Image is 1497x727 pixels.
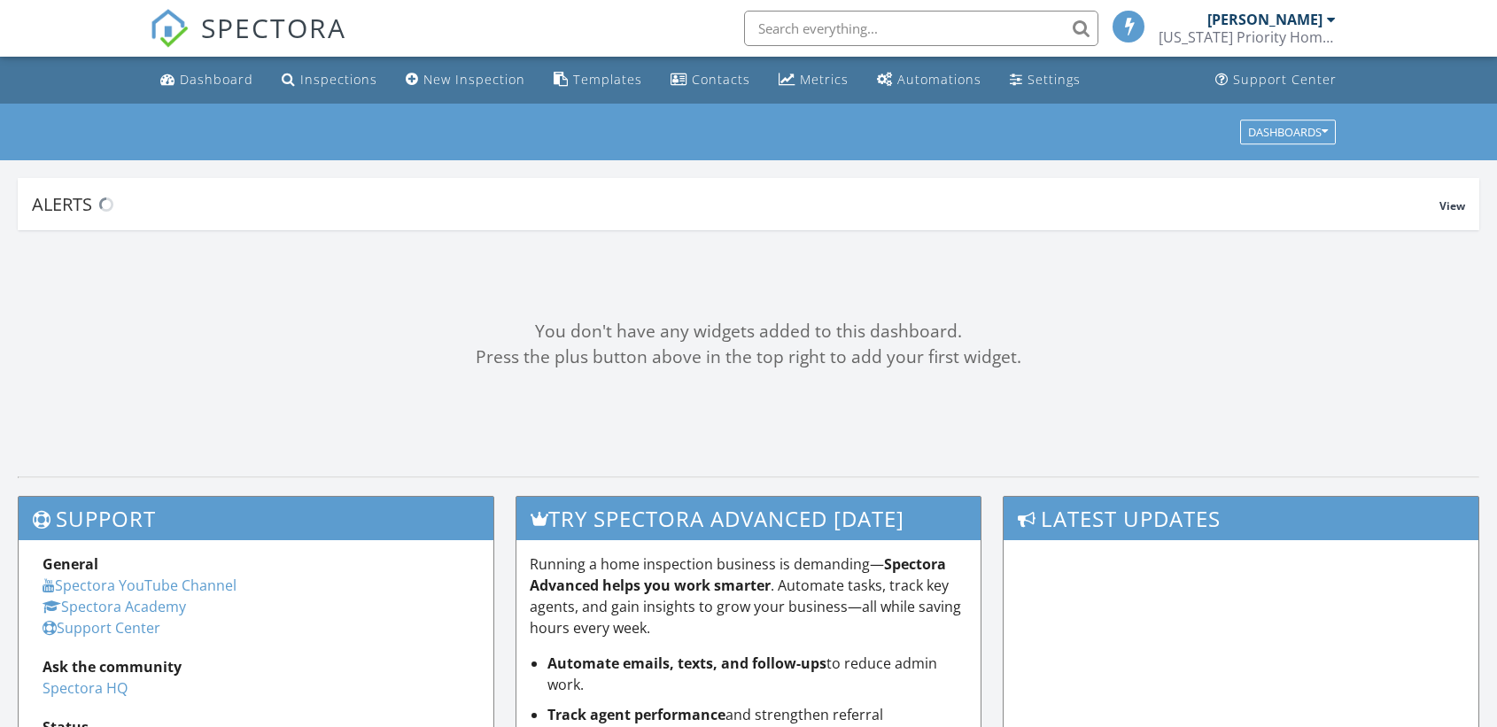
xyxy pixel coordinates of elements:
[1240,120,1336,144] button: Dashboards
[1028,71,1081,88] div: Settings
[150,9,189,48] img: The Best Home Inspection Software - Spectora
[1003,64,1088,97] a: Settings
[18,344,1479,370] div: Press the plus button above in the top right to add your first widget.
[153,64,260,97] a: Dashboard
[547,653,967,695] li: to reduce admin work.
[530,553,967,638] p: Running a home inspection business is demanding— . Automate tasks, track key agents, and gain ins...
[897,71,981,88] div: Automations
[547,654,826,673] strong: Automate emails, texts, and follow-ups
[547,705,725,724] strong: Track agent performance
[573,71,642,88] div: Templates
[19,497,493,540] h3: Support
[180,71,253,88] div: Dashboard
[1004,497,1478,540] h3: Latest Updates
[1439,198,1465,213] span: View
[201,9,346,46] span: SPECTORA
[43,597,186,616] a: Spectora Academy
[1207,11,1322,28] div: [PERSON_NAME]
[32,192,1439,216] div: Alerts
[1159,28,1336,46] div: Colorado Priority Home Inspection
[1233,71,1337,88] div: Support Center
[744,11,1098,46] input: Search everything...
[692,71,750,88] div: Contacts
[43,554,98,574] strong: General
[547,64,649,97] a: Templates
[870,64,989,97] a: Automations (Basic)
[300,71,377,88] div: Inspections
[43,678,128,698] a: Spectora HQ
[516,497,981,540] h3: Try spectora advanced [DATE]
[800,71,849,88] div: Metrics
[772,64,856,97] a: Metrics
[663,64,757,97] a: Contacts
[43,618,160,638] a: Support Center
[399,64,532,97] a: New Inspection
[18,319,1479,344] div: You don't have any widgets added to this dashboard.
[423,71,525,88] div: New Inspection
[43,656,469,677] div: Ask the community
[1208,64,1344,97] a: Support Center
[1248,126,1328,138] div: Dashboards
[150,24,346,61] a: SPECTORA
[275,64,384,97] a: Inspections
[43,576,237,595] a: Spectora YouTube Channel
[530,554,946,595] strong: Spectora Advanced helps you work smarter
